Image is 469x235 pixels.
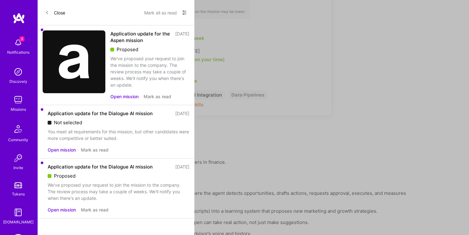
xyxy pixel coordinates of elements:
[12,152,24,164] img: Invite
[48,110,153,117] div: Application update for the Dialogue AI mission
[13,13,25,24] img: logo
[110,93,139,100] button: Open mission
[3,219,34,225] div: [DOMAIN_NAME]
[12,66,24,78] img: discovery
[48,119,189,126] div: Not selected
[12,191,25,197] div: Tokens
[11,121,26,136] img: Community
[7,49,29,56] div: Notifications
[11,106,26,113] div: Missions
[110,46,189,53] div: Proposed
[175,110,189,117] div: [DATE]
[19,36,24,41] span: 3
[14,182,22,188] img: tokens
[12,206,24,219] img: guide book
[81,147,108,153] button: Mark as read
[9,78,27,85] div: Discovery
[175,163,189,170] div: [DATE]
[81,206,108,213] button: Mark as read
[144,8,177,18] button: Mark all as read
[45,8,65,18] button: Close
[110,30,171,44] div: Application update for the Aspen mission
[48,173,189,179] div: Proposed
[48,128,189,142] div: You meet all requirements for this mission, but other candidates were more competitive or better ...
[13,164,23,171] div: Invite
[48,163,153,170] div: Application update for the Dialogue AI mission
[12,93,24,106] img: teamwork
[8,136,28,143] div: Community
[43,30,105,93] img: Company Logo
[175,30,189,44] div: [DATE]
[12,36,24,49] img: bell
[110,55,189,88] div: We've proposed your request to join the mission to the company. The review process may take a cou...
[48,182,189,201] div: We've proposed your request to join the mission to the company. The review process may take a cou...
[144,93,171,100] button: Mark as read
[48,206,76,213] button: Open mission
[48,147,76,153] button: Open mission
